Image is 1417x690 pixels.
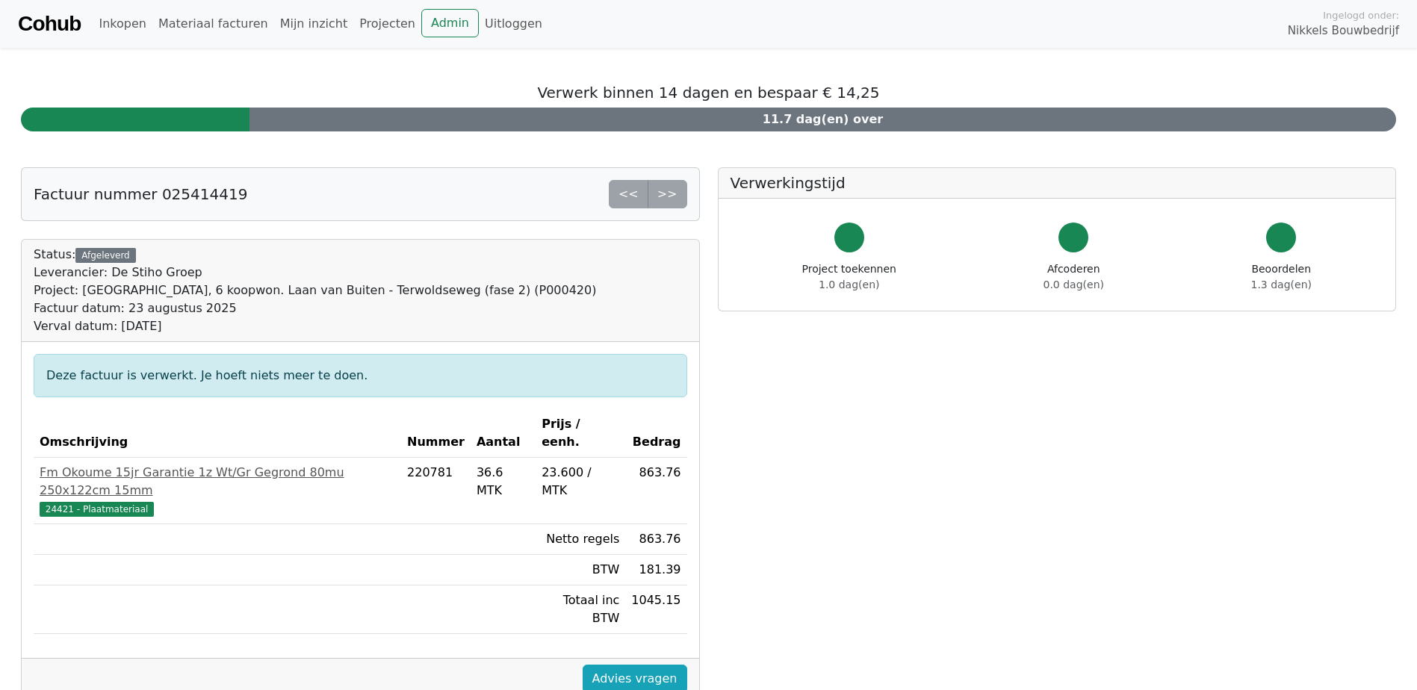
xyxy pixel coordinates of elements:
[536,524,625,555] td: Netto regels
[819,279,879,290] span: 1.0 dag(en)
[34,185,247,203] h5: Factuur nummer 025414419
[34,354,687,397] div: Deze factuur is verwerkt. Je hoeft niets meer te doen.
[40,502,154,517] span: 24421 - Plaatmateriaal
[479,9,548,39] a: Uitloggen
[1323,8,1399,22] span: Ingelogd onder:
[18,6,81,42] a: Cohub
[536,409,625,458] th: Prijs / eenh.
[34,264,596,282] div: Leverancier: De Stiho Groep
[40,464,395,517] a: Fm Okoume 15jr Garantie 1z Wt/Gr Gegrond 80mu 250x122cm 15mm24421 - Plaatmateriaal
[477,464,530,500] div: 36.6 MTK
[802,261,896,293] div: Project toekennen
[75,248,135,263] div: Afgeleverd
[1251,261,1312,293] div: Beoordelen
[625,409,686,458] th: Bedrag
[625,585,686,634] td: 1045.15
[536,585,625,634] td: Totaal inc BTW
[93,9,152,39] a: Inkopen
[536,555,625,585] td: BTW
[1251,279,1312,290] span: 1.3 dag(en)
[471,409,536,458] th: Aantal
[542,464,619,500] div: 23.600 / MTK
[625,458,686,524] td: 863.76
[1288,22,1399,40] span: Nikkels Bouwbedrijf
[401,409,471,458] th: Nummer
[34,246,596,335] div: Status:
[21,84,1396,102] h5: Verwerk binnen 14 dagen en bespaar € 14,25
[625,524,686,555] td: 863.76
[152,9,274,39] a: Materiaal facturen
[40,464,395,500] div: Fm Okoume 15jr Garantie 1z Wt/Gr Gegrond 80mu 250x122cm 15mm
[1044,261,1104,293] div: Afcoderen
[34,299,596,317] div: Factuur datum: 23 augustus 2025
[34,317,596,335] div: Verval datum: [DATE]
[249,108,1396,131] div: 11.7 dag(en) over
[34,409,401,458] th: Omschrijving
[401,458,471,524] td: 220781
[731,174,1384,192] h5: Verwerkingstijd
[274,9,354,39] a: Mijn inzicht
[421,9,479,37] a: Admin
[353,9,421,39] a: Projecten
[625,555,686,585] td: 181.39
[34,282,596,299] div: Project: [GEOGRAPHIC_DATA], 6 koopwon. Laan van Buiten - Terwoldseweg (fase 2) (P000420)
[1044,279,1104,290] span: 0.0 dag(en)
